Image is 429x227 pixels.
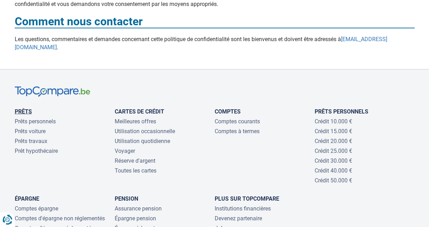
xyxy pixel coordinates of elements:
[315,167,352,174] a: Crédit 40.000 €
[215,108,241,115] a: Comptes
[215,128,260,135] a: Comptes à termes
[15,215,105,222] a: Comptes d'épargne non réglementés
[15,128,46,135] a: Prêts voiture
[215,215,262,222] a: Devenez partenaire
[15,148,58,154] a: Prêt hypothécaire
[115,205,162,212] a: Assurance pension
[115,195,138,202] a: Pension
[115,148,135,154] a: Voyager
[115,167,156,174] a: Toutes les cartes
[315,128,352,135] a: Crédit 15.000 €
[115,118,156,125] a: Meilleures offres
[15,36,387,51] span: Les questions, commentaires et demandes concernant cette politique de confidentialité sont les bi...
[315,138,352,144] a: Crédit 20.000 €
[115,138,170,144] a: Utilisation quotidienne
[115,108,164,115] a: Cartes de Crédit
[315,157,352,164] a: Crédit 30.000 €
[15,15,143,28] strong: Comment nous contacter
[15,205,58,212] a: Comptes épargne
[15,108,32,115] a: Prêts
[115,128,175,135] a: Utilisation occasionnelle
[315,118,352,125] a: Crédit 10.000 €
[215,205,271,212] a: Institutions financières
[215,195,279,202] a: Plus sur TopCompare
[15,138,47,144] a: Prêts travaux
[115,157,155,164] a: Réserve d'argent
[315,108,368,115] a: Prêts personnels
[15,36,387,51] a: [EMAIL_ADDRESS][DOMAIN_NAME]
[315,148,352,154] a: Crédit 25.000 €
[315,177,352,184] a: Crédit 50.000 €
[15,86,90,97] img: TopCompare
[15,195,39,202] a: Épargne
[115,215,156,222] a: Épargne pension
[15,118,56,125] a: Prêts personnels
[215,118,260,125] a: Comptes courants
